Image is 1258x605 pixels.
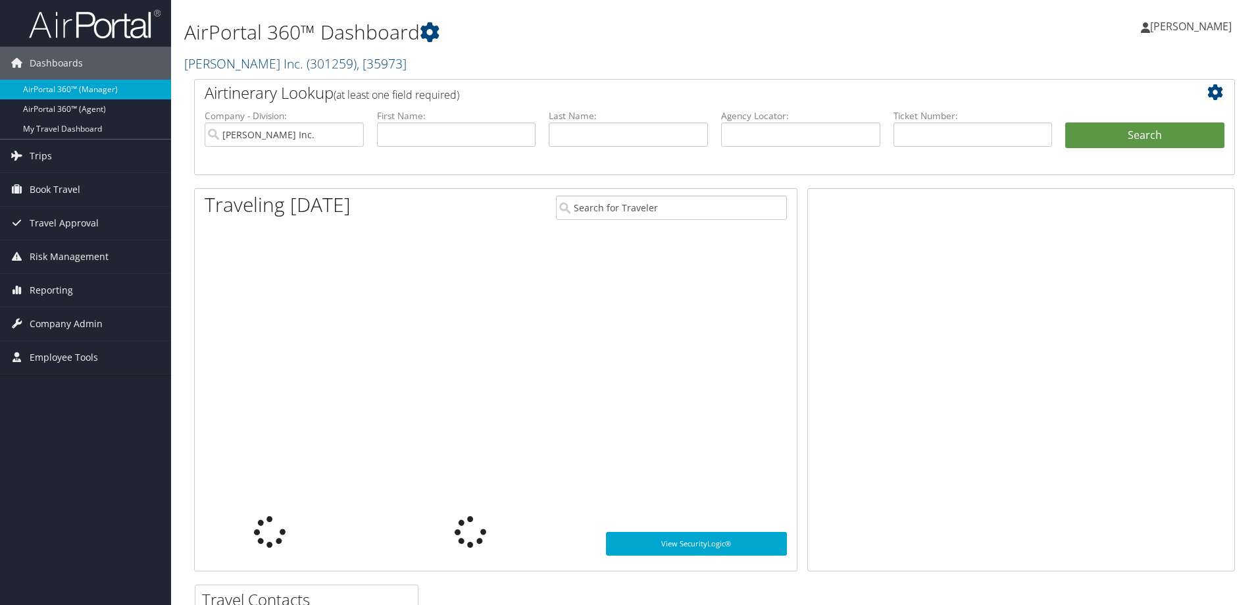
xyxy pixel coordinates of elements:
[29,9,161,39] img: airportal-logo.png
[30,173,80,206] span: Book Travel
[30,341,98,374] span: Employee Tools
[184,18,892,46] h1: AirPortal 360™ Dashboard
[30,307,103,340] span: Company Admin
[1141,7,1245,46] a: [PERSON_NAME]
[549,109,708,122] label: Last Name:
[1150,19,1232,34] span: [PERSON_NAME]
[30,274,73,307] span: Reporting
[30,240,109,273] span: Risk Management
[893,109,1053,122] label: Ticket Number:
[205,82,1138,104] h2: Airtinerary Lookup
[1065,122,1224,149] button: Search
[184,55,407,72] a: [PERSON_NAME] Inc.
[30,207,99,240] span: Travel Approval
[606,532,787,556] a: View SecurityLogic®
[30,140,52,172] span: Trips
[205,191,351,219] h1: Traveling [DATE]
[556,196,787,220] input: Search for Traveler
[334,88,459,102] span: (at least one field required)
[307,55,357,72] span: ( 301259 )
[721,109,880,122] label: Agency Locator:
[357,55,407,72] span: , [ 35973 ]
[205,109,364,122] label: Company - Division:
[30,47,83,80] span: Dashboards
[377,109,536,122] label: First Name:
